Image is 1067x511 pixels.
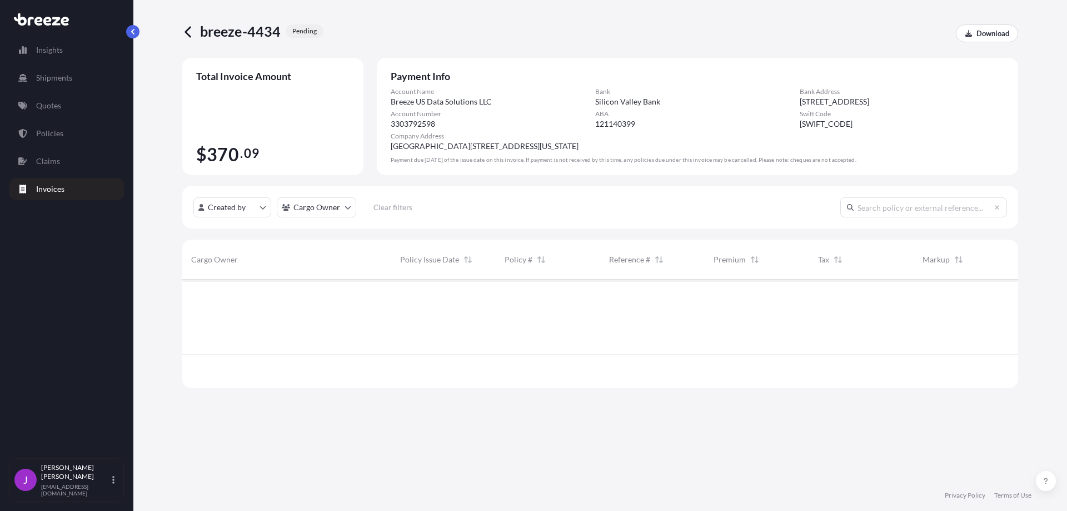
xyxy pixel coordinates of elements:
[373,202,412,213] p: Clear filters
[840,197,1007,217] input: Search policy or external reference...
[244,149,258,158] span: 09
[193,197,271,217] button: createdBy Filter options
[391,87,595,96] span: Account Name
[945,491,985,500] a: Privacy Policy
[9,178,124,200] a: Invoices
[391,118,435,130] span: 3303792598
[595,96,660,107] span: Silicon Valley Bank
[293,202,340,213] p: Cargo Owner
[191,254,238,265] span: Cargo Owner
[976,28,1009,39] p: Download
[9,67,124,89] a: Shipments
[595,110,800,118] span: ABA
[535,253,548,266] button: Sort
[831,253,845,266] button: Sort
[208,202,246,213] p: Created by
[748,253,761,266] button: Sort
[36,100,61,111] p: Quotes
[207,146,239,163] span: 370
[196,146,207,163] span: $
[277,197,356,217] button: cargoOwner Filter options
[714,254,746,265] span: Premium
[800,96,869,107] span: [STREET_ADDRESS]
[9,95,124,117] a: Quotes
[23,474,28,485] span: J
[800,87,1004,96] span: Bank Address
[505,254,532,265] span: Policy #
[952,253,965,266] button: Sort
[391,96,492,107] span: Breeze US Data Solutions LLC
[800,118,852,130] span: [SWIFT_CODE]
[391,141,579,152] span: [GEOGRAPHIC_DATA][STREET_ADDRESS][US_STATE]
[36,183,64,195] p: Invoices
[994,491,1031,500] a: Terms of Use
[391,156,1004,163] div: Payment due [DATE] of the issue date on this invoice. If payment is not received by this time, an...
[36,128,63,139] p: Policies
[800,110,1004,118] span: Swift Code
[200,22,281,40] span: breeze-4434
[923,254,950,265] span: Markup
[652,253,666,266] button: Sort
[595,87,800,96] span: Bank
[400,254,459,265] span: Policy Issue Date
[9,122,124,145] a: Policies
[292,27,317,36] p: pending
[609,254,650,265] span: Reference #
[41,463,110,481] p: [PERSON_NAME] [PERSON_NAME]
[461,253,475,266] button: Sort
[41,483,110,497] p: [EMAIL_ADDRESS][DOMAIN_NAME]
[36,72,72,83] p: Shipments
[240,149,243,158] span: .
[956,24,1018,42] a: Download
[36,44,63,56] p: Insights
[391,70,1004,83] span: Payment Info
[36,156,60,167] p: Claims
[818,254,829,265] span: Tax
[391,110,595,118] span: Account Number
[9,150,124,172] a: Claims
[196,70,350,83] span: Total Invoice Amount
[391,132,595,141] span: Company Address
[9,39,124,61] a: Insights
[362,199,424,216] button: Clear filters
[595,118,635,130] span: 121140399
